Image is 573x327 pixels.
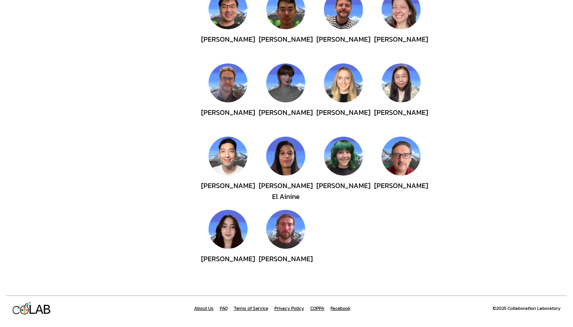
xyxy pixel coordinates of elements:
[259,34,313,57] div: [PERSON_NAME]
[374,180,428,204] div: [PERSON_NAME]
[259,253,313,277] div: [PERSON_NAME]
[266,210,305,249] img: James Morrissey
[201,253,255,277] div: [PERSON_NAME]
[374,107,428,130] div: [PERSON_NAME]
[493,305,561,311] div: ©2025 Collaboration Laboratory
[201,34,255,57] div: [PERSON_NAME]
[382,137,421,204] button: Jeff Naqvi[PERSON_NAME]
[274,305,304,311] a: Privacy Policy
[12,302,51,315] a: LAB
[317,34,370,57] div: [PERSON_NAME]
[331,305,350,311] a: Facebook
[317,107,370,130] div: [PERSON_NAME]
[382,63,421,102] img: Mia Chen
[201,180,255,204] div: [PERSON_NAME]
[43,302,51,318] div: B
[324,63,363,102] img: Natalie Pavlish
[382,63,421,130] button: Mia Chen[PERSON_NAME]
[35,302,44,318] div: A
[382,137,421,176] img: Jeff Naqvi
[324,63,363,130] button: Natalie Pavlish[PERSON_NAME]
[209,63,248,102] img: Eric Pilcher
[209,210,248,277] button: Hanae Assarikhi[PERSON_NAME]
[317,180,370,204] div: [PERSON_NAME]
[209,137,248,204] button: Alex Ho[PERSON_NAME]
[266,137,305,176] img: Sara Ahmar El Ainine
[201,107,255,130] div: [PERSON_NAME]
[209,210,248,249] img: Hanae Assarikhi
[209,137,248,176] img: Alex Ho
[259,180,313,204] div: [PERSON_NAME] El Ainine
[310,305,324,311] a: COPPA
[220,305,228,311] a: FAQ
[266,210,305,277] button: James Morrissey[PERSON_NAME]
[259,107,313,130] div: [PERSON_NAME]
[266,63,305,130] button: Finn Blackmore[PERSON_NAME]
[324,137,363,204] button: Kassie Vanlandingham[PERSON_NAME]
[28,302,36,318] div: L
[374,34,428,57] div: [PERSON_NAME]
[324,137,363,176] img: Kassie Vanlandingham
[266,137,305,204] button: Sara Ahmar El Ainine[PERSON_NAME] El Ainine
[194,305,214,311] a: About Us
[234,305,268,311] a: Terms of Service
[266,63,305,102] img: Finn Blackmore
[209,63,248,130] button: Eric Pilcher[PERSON_NAME]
